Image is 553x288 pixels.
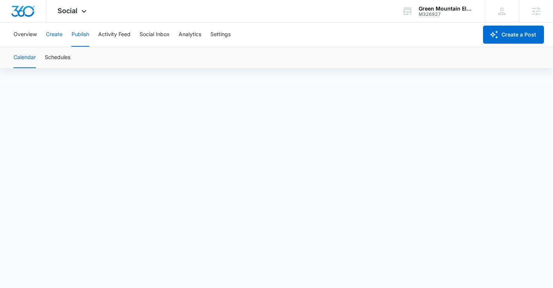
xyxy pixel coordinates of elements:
button: Activity Feed [98,23,131,47]
button: Overview [14,23,37,47]
button: Settings [210,23,231,47]
button: Publish [71,23,89,47]
div: account name [419,6,474,12]
button: Create [46,23,62,47]
button: Social Inbox [140,23,170,47]
button: Calendar [14,47,36,68]
div: account id [419,12,474,17]
button: Analytics [179,23,201,47]
button: Schedules [45,47,70,68]
button: Create a Post [483,26,544,44]
span: Social [58,7,77,15]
